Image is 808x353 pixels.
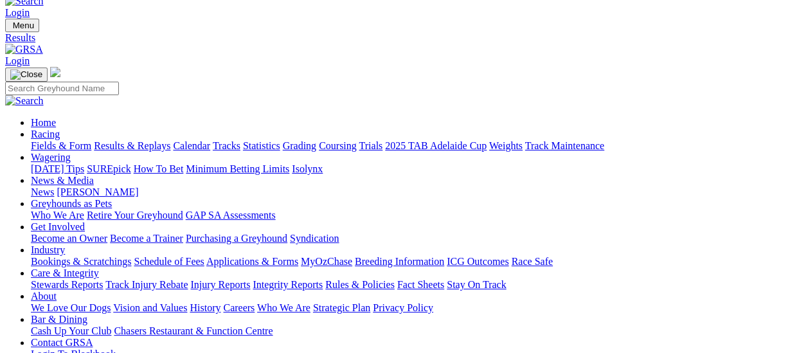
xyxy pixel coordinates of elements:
[31,210,803,221] div: Greyhounds as Pets
[301,256,352,267] a: MyOzChase
[50,67,60,77] img: logo-grsa-white.png
[31,291,57,302] a: About
[385,140,487,151] a: 2025 TAB Adelaide Cup
[5,19,39,32] button: Toggle navigation
[5,44,43,55] img: GRSA
[213,140,240,151] a: Tracks
[87,210,183,221] a: Retire Your Greyhound
[257,302,310,313] a: Who We Are
[31,337,93,348] a: Contact GRSA
[186,210,276,221] a: GAP SA Assessments
[31,302,803,314] div: About
[283,140,316,151] a: Grading
[87,163,130,174] a: SUREpick
[31,186,803,198] div: News & Media
[186,163,289,174] a: Minimum Betting Limits
[31,210,84,221] a: Who We Are
[290,233,339,244] a: Syndication
[10,69,42,80] img: Close
[397,279,444,290] a: Fact Sheets
[31,325,111,336] a: Cash Up Your Club
[5,95,44,107] img: Search
[190,302,220,313] a: History
[5,68,48,82] button: Toggle navigation
[319,140,357,151] a: Coursing
[31,325,803,337] div: Bar & Dining
[31,233,107,244] a: Become an Owner
[31,140,91,151] a: Fields & Form
[190,279,250,290] a: Injury Reports
[186,233,287,244] a: Purchasing a Greyhound
[253,279,323,290] a: Integrity Reports
[373,302,433,313] a: Privacy Policy
[31,175,94,186] a: News & Media
[489,140,523,151] a: Weights
[31,140,803,152] div: Racing
[110,233,183,244] a: Become a Trainer
[57,186,138,197] a: [PERSON_NAME]
[5,7,30,18] a: Login
[114,325,273,336] a: Chasers Restaurant & Function Centre
[31,198,112,209] a: Greyhounds as Pets
[134,256,204,267] a: Schedule of Fees
[31,279,803,291] div: Care & Integrity
[31,129,60,140] a: Racing
[31,244,65,255] a: Industry
[447,256,508,267] a: ICG Outcomes
[31,267,99,278] a: Care & Integrity
[359,140,382,151] a: Trials
[31,163,803,175] div: Wagering
[173,140,210,151] a: Calendar
[134,163,184,174] a: How To Bet
[31,233,803,244] div: Get Involved
[31,186,54,197] a: News
[31,256,131,267] a: Bookings & Scratchings
[525,140,604,151] a: Track Maintenance
[31,314,87,325] a: Bar & Dining
[5,32,803,44] a: Results
[31,152,71,163] a: Wagering
[31,221,85,232] a: Get Involved
[31,117,56,128] a: Home
[447,279,506,290] a: Stay On Track
[5,82,119,95] input: Search
[243,140,280,151] a: Statistics
[31,256,803,267] div: Industry
[511,256,552,267] a: Race Safe
[31,302,111,313] a: We Love Our Dogs
[206,256,298,267] a: Applications & Forms
[355,256,444,267] a: Breeding Information
[292,163,323,174] a: Isolynx
[313,302,370,313] a: Strategic Plan
[113,302,187,313] a: Vision and Values
[325,279,395,290] a: Rules & Policies
[105,279,188,290] a: Track Injury Rebate
[31,163,84,174] a: [DATE] Tips
[94,140,170,151] a: Results & Replays
[223,302,255,313] a: Careers
[31,279,103,290] a: Stewards Reports
[5,55,30,66] a: Login
[13,21,34,30] span: Menu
